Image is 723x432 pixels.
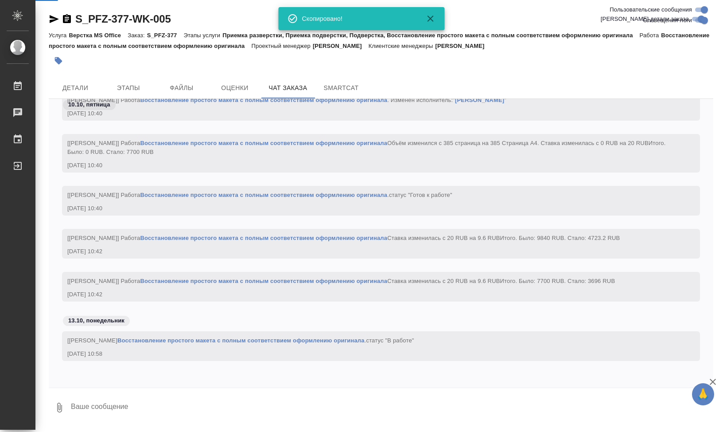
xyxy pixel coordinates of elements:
[68,316,124,325] p: 13.10, понедельник
[500,235,620,241] span: Итого. Было: 9840 RUB. Стало: 4723.2 RUB
[601,15,689,24] span: [PERSON_NAME] детали заказа
[389,192,452,198] span: статус "Готов к работе"
[366,337,414,344] span: статус "В работе"
[67,278,615,284] span: [[PERSON_NAME]] Работа Ставка изменилась с 20 RUB на 9.6 RUB
[128,32,147,39] p: Заказ:
[67,337,414,344] span: [[PERSON_NAME] .
[610,5,692,14] span: Пользовательские сообщения
[147,32,184,39] p: S_PFZ-377
[67,235,620,241] span: [[PERSON_NAME]] Работа Ставка изменилась с 20 RUB на 9.6 RUB
[68,100,110,109] p: 10.10, пятница
[140,235,387,241] a: Восстановление простого макета с полным соответствием оформлению оригинала
[369,43,435,49] p: Клиентские менеджеры
[692,383,714,405] button: 🙏
[67,290,669,299] div: [DATE] 10:42
[67,192,452,198] span: [[PERSON_NAME]] Работа .
[183,32,222,39] p: Этапы услуги
[67,161,669,170] div: [DATE] 10:40
[75,13,171,25] a: S_PFZ-377-WK-005
[313,43,369,49] p: [PERSON_NAME]
[140,278,387,284] a: Восстановление простого макета с полным соответствием оформлению оригинала
[67,247,669,256] div: [DATE] 10:42
[420,13,441,24] button: Закрыть
[320,82,362,94] span: SmartCat
[435,43,491,49] p: [PERSON_NAME]
[49,32,69,39] p: Услуга
[67,204,669,213] div: [DATE] 10:40
[214,82,256,94] span: Оценки
[49,51,68,71] button: Добавить тэг
[140,140,387,146] a: Восстановление простого макета с полным соответствием оформлению оригинала
[67,140,667,155] span: [[PERSON_NAME]] Работа Объём изменился c 385 страница на 385 Страница А4. Ставка изменилась c 0 R...
[643,16,692,25] span: Оповещения-логи
[69,32,128,39] p: Верстка MS Office
[62,14,72,24] button: Скопировать ссылку
[500,278,615,284] span: Итого. Было: 7700 RUB. Стало: 3696 RUB
[107,82,150,94] span: Этапы
[640,32,661,39] p: Работа
[222,32,639,39] p: Приемка разверстки, Приемка подверстки, Подверстка, Восстановление простого макета с полным соотв...
[117,337,365,344] a: Восстановление простого макета с полным соответствием оформлению оригинала
[160,82,203,94] span: Файлы
[302,14,413,23] div: Скопировано!
[267,82,309,94] span: Чат заказа
[251,43,312,49] p: Проектный менеджер
[67,350,669,358] div: [DATE] 10:58
[49,14,59,24] button: Скопировать ссылку для ЯМессенджера
[54,82,97,94] span: Детали
[696,385,711,404] span: 🙏
[140,192,387,198] a: Восстановление простого макета с полным соответствием оформлению оригинала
